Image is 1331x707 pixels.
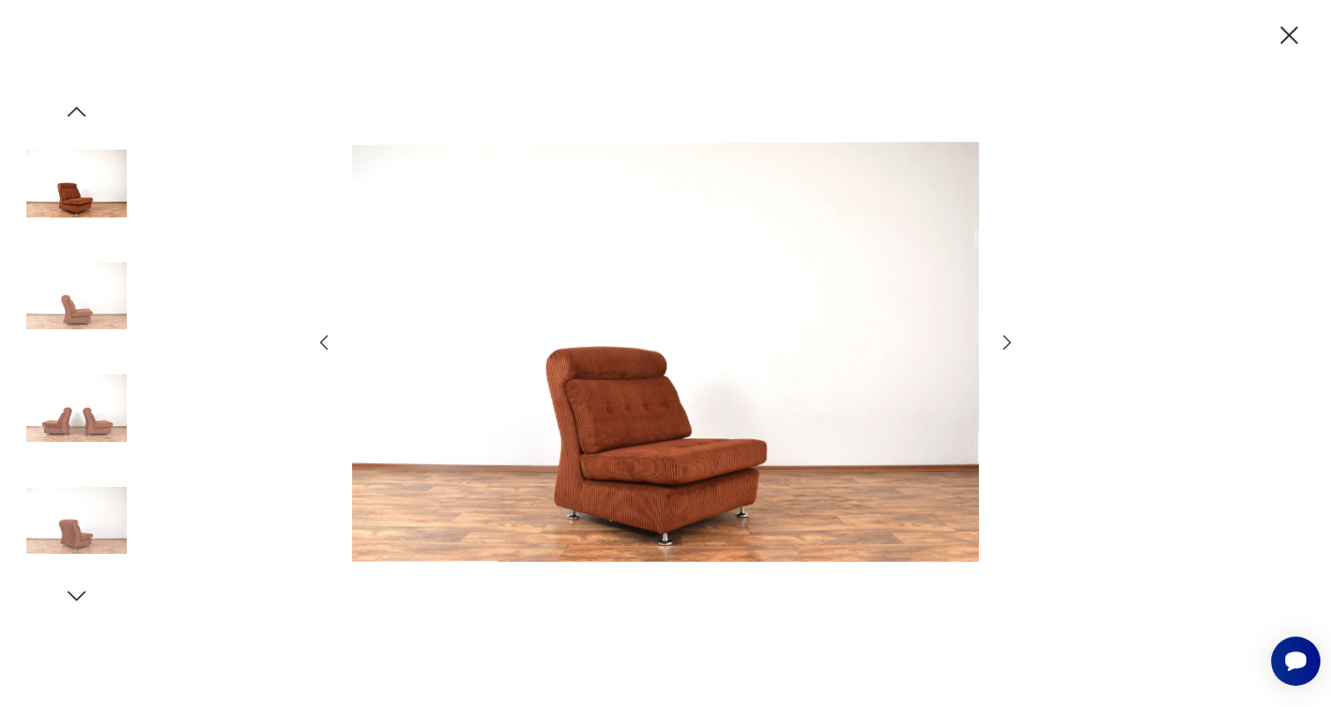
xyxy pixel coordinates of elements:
[26,470,127,571] img: Zdjęcie produktu Para foteli, Włochy, lata 70.
[26,246,127,346] img: Zdjęcie produktu Para foteli, Włochy, lata 70.
[26,358,127,459] img: Zdjęcie produktu Para foteli, Włochy, lata 70.
[1271,637,1320,686] iframe: Smartsupp widget button
[352,69,979,634] img: Zdjęcie produktu Para foteli, Włochy, lata 70.
[26,134,127,234] img: Zdjęcie produktu Para foteli, Włochy, lata 70.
